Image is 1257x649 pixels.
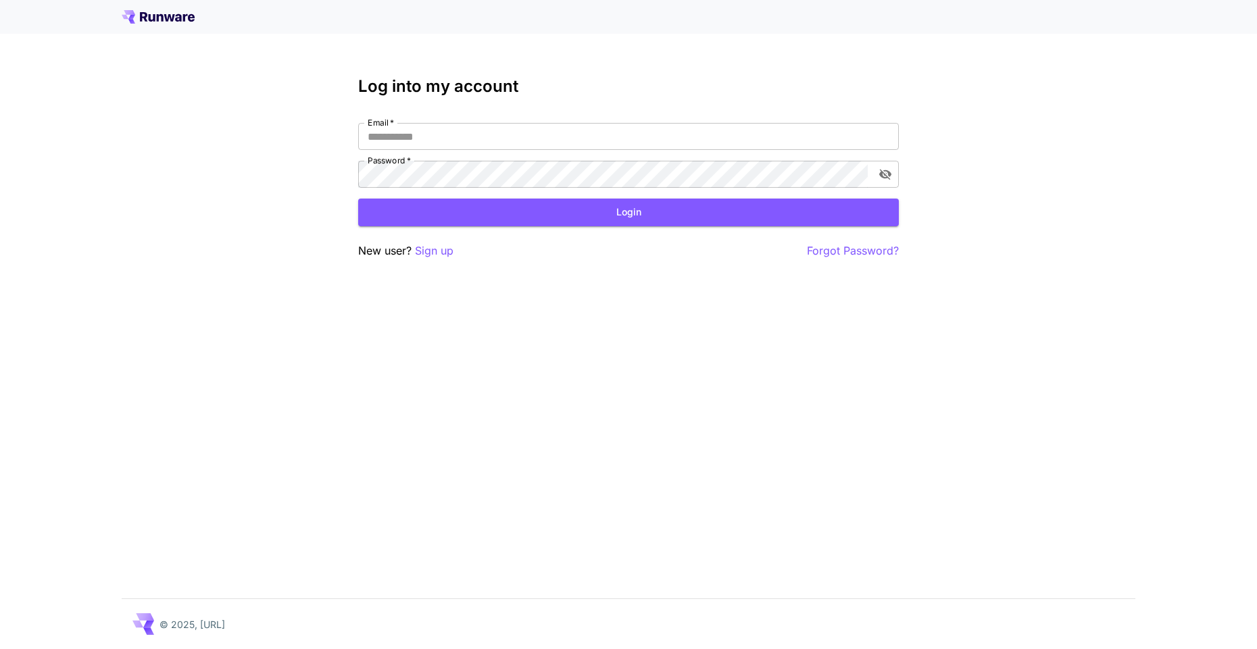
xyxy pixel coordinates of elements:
p: © 2025, [URL] [159,617,225,631]
label: Email [368,117,394,128]
button: Login [358,199,899,226]
button: Sign up [415,242,453,259]
button: Forgot Password? [807,242,899,259]
p: New user? [358,242,453,259]
label: Password [368,155,411,166]
h3: Log into my account [358,77,899,96]
button: toggle password visibility [873,162,897,186]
